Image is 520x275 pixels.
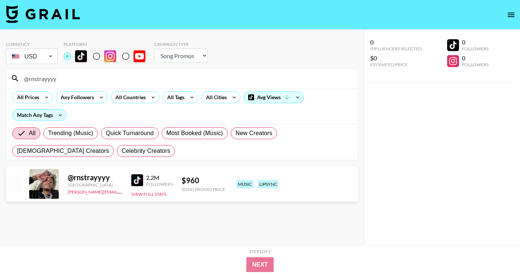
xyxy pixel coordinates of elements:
[202,92,228,103] div: All Cities
[163,92,186,103] div: All Tags
[48,129,93,138] span: Trending (Music)
[68,173,122,182] div: @ rnstrayyyy
[56,92,95,103] div: Any Followers
[236,129,273,138] span: New Creators
[154,41,208,47] div: Campaign Type
[370,62,422,67] div: Estimated Price
[6,41,58,47] div: Currency
[6,5,80,23] img: Grail Talent
[370,38,422,46] div: 0
[68,182,122,188] div: [GEOGRAPHIC_DATA]
[462,38,489,46] div: 0
[146,174,173,181] div: 2.2M
[75,50,87,62] img: TikTok
[462,54,489,62] div: 0
[483,238,511,266] iframe: Drift Widget Chat Controller
[64,41,151,47] div: Platform
[104,50,116,62] img: Instagram
[504,7,519,22] button: open drawer
[370,46,422,51] div: Influencers Selected
[20,73,353,84] input: Search by User Name
[131,174,143,186] img: TikTok
[246,257,274,272] button: Next
[462,62,489,67] div: Followers
[7,50,56,63] div: USD
[122,147,170,155] span: Celebrity Creators
[131,191,166,197] button: View Full Stats
[68,188,177,195] a: [PERSON_NAME][EMAIL_ADDRESS][DOMAIN_NAME]
[13,110,66,121] div: Match Any Tags
[166,129,223,138] span: Most Booked (Music)
[249,249,271,254] div: Step 1 of 2
[370,54,422,62] div: $0
[462,46,489,51] div: Followers
[182,176,225,185] div: $ 960
[258,180,278,188] div: lipsync
[111,92,147,103] div: All Countries
[13,92,41,103] div: All Prices
[29,129,36,138] span: All
[106,129,154,138] span: Quick Turnaround
[146,181,173,187] div: Followers
[236,180,253,188] div: music
[17,147,109,155] span: [DEMOGRAPHIC_DATA] Creators
[182,187,225,192] div: Song Promo Price
[134,50,145,62] img: YouTube
[244,92,304,103] div: Avg Views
